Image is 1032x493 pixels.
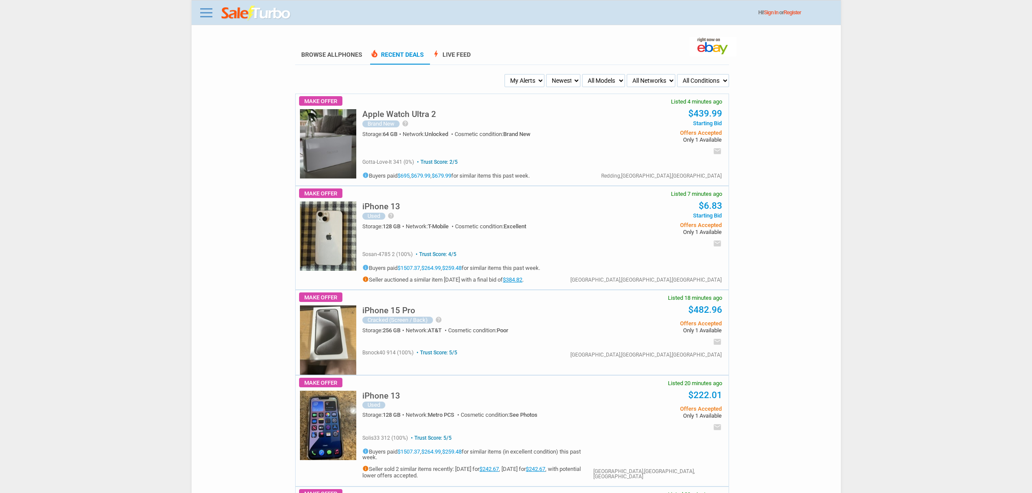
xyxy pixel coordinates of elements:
[593,469,721,479] div: [GEOGRAPHIC_DATA],[GEOGRAPHIC_DATA],[GEOGRAPHIC_DATA]
[362,350,413,356] span: bsnock40 914 (100%)
[421,265,441,271] a: $264.99
[397,172,410,179] a: $695
[779,10,801,16] span: or
[362,112,436,118] a: Apple Watch Ultra 2
[300,109,356,178] img: s-l225.jpg
[570,277,722,282] div: [GEOGRAPHIC_DATA],[GEOGRAPHIC_DATA],[GEOGRAPHIC_DATA]
[362,251,413,257] span: sosan-4785 2 (100%)
[432,51,471,65] a: boltLive Feed
[370,51,424,65] a: local_fire_departmentRecent Deals
[432,49,440,58] span: bolt
[338,51,362,58] span: Phones
[764,10,778,16] a: Sign In
[509,412,537,418] span: See Photos
[362,172,369,178] i: info
[406,224,455,229] div: Network:
[591,120,721,126] span: Starting Bid
[362,202,400,211] h5: iPhone 13
[461,412,537,418] div: Cosmetic condition:
[570,352,722,357] div: [GEOGRAPHIC_DATA],[GEOGRAPHIC_DATA],[GEOGRAPHIC_DATA]
[448,328,508,333] div: Cosmetic condition:
[300,201,356,271] img: s-l225.jpg
[688,390,722,400] a: $222.01
[713,423,722,431] i: email
[301,51,362,58] a: Browse AllPhones
[591,130,721,136] span: Offers Accepted
[591,137,721,143] span: Only 1 Available
[713,239,722,248] i: email
[383,412,400,418] span: 128 GB
[428,327,442,334] span: AT&T
[362,435,408,441] span: solis33 312 (100%)
[415,350,457,356] span: Trust Score: 5/5
[300,391,356,460] img: s-l225.jpg
[362,412,406,418] div: Storage:
[668,380,722,386] span: Listed 20 minutes ago
[455,224,526,229] div: Cosmetic condition:
[362,448,369,454] i: info
[668,295,722,301] span: Listed 18 minutes ago
[397,448,420,455] a: $1507.37
[362,308,415,315] a: iPhone 15 Pro
[362,120,400,127] div: Brand New
[299,292,342,302] span: Make Offer
[591,413,721,418] span: Only 1 Available
[362,306,415,315] h5: iPhone 15 Pro
[411,172,430,179] a: $679.99
[362,264,540,271] h5: Buyers paid , , for similar items this past week.
[591,213,721,218] span: Starting Bid
[591,222,721,228] span: Offers Accepted
[591,321,721,326] span: Offers Accepted
[713,337,722,346] i: email
[601,173,722,178] div: Redding,[GEOGRAPHIC_DATA],[GEOGRAPHIC_DATA]
[362,276,540,282] h5: Seller auctioned a similar item [DATE] with a final bid of .
[362,276,369,282] i: info
[759,10,764,16] span: Hi!
[432,172,451,179] a: $679.99
[415,159,458,165] span: Trust Score: 2/5
[383,223,400,230] span: 128 GB
[671,191,722,197] span: Listed 7 minutes ago
[591,229,721,235] span: Only 1 Available
[299,188,342,198] span: Make Offer
[425,131,448,137] span: Unlocked
[362,465,369,472] i: info
[362,448,593,460] h5: Buyers paid , , for similar items (in excellent condition) this past week.
[479,466,499,472] a: $242.67
[455,131,531,137] div: Cosmetic condition:
[406,412,461,418] div: Network:
[699,201,722,211] a: $6.83
[362,110,436,118] h5: Apple Watch Ultra 2
[671,99,722,104] span: Listed 4 minutes ago
[428,412,454,418] span: Metro PCS
[442,265,462,271] a: $259.48
[300,305,356,375] img: s-l225.jpg
[383,327,400,334] span: 256 GB
[421,448,441,455] a: $264.99
[299,96,342,106] span: Make Offer
[362,131,403,137] div: Storage:
[383,131,397,137] span: 64 GB
[221,6,291,21] img: saleturbo.com - Online Deals and Discount Coupons
[406,328,448,333] div: Network:
[362,317,433,324] div: Cracked (Screen / Back)
[414,251,456,257] span: Trust Score: 4/5
[370,49,379,58] span: local_fire_department
[409,435,452,441] span: Trust Score: 5/5
[497,327,508,334] span: Poor
[403,131,455,137] div: Network:
[387,212,394,219] i: help
[503,276,522,283] a: $384.82
[591,328,721,333] span: Only 1 Available
[397,265,420,271] a: $1507.37
[784,10,801,16] a: Register
[362,393,400,400] a: iPhone 13
[591,406,721,412] span: Offers Accepted
[504,223,526,230] span: Excellent
[299,378,342,387] span: Make Offer
[362,159,414,165] span: gotta-love-it 341 (0%)
[362,392,400,400] h5: iPhone 13
[442,448,462,455] a: $259.48
[362,172,530,178] h5: Buyers paid , , for similar items this past week.
[402,120,409,127] i: help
